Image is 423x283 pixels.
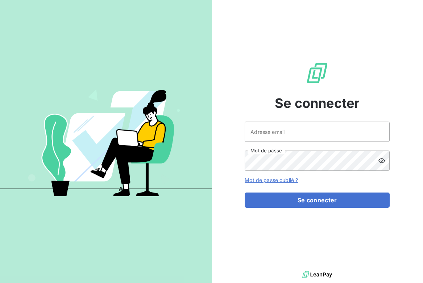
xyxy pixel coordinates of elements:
img: logo [302,269,332,280]
img: Logo LeanPay [306,62,329,85]
input: placeholder [245,122,390,142]
a: Mot de passe oublié ? [245,177,298,183]
span: Se connecter [275,93,360,113]
button: Se connecter [245,193,390,208]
